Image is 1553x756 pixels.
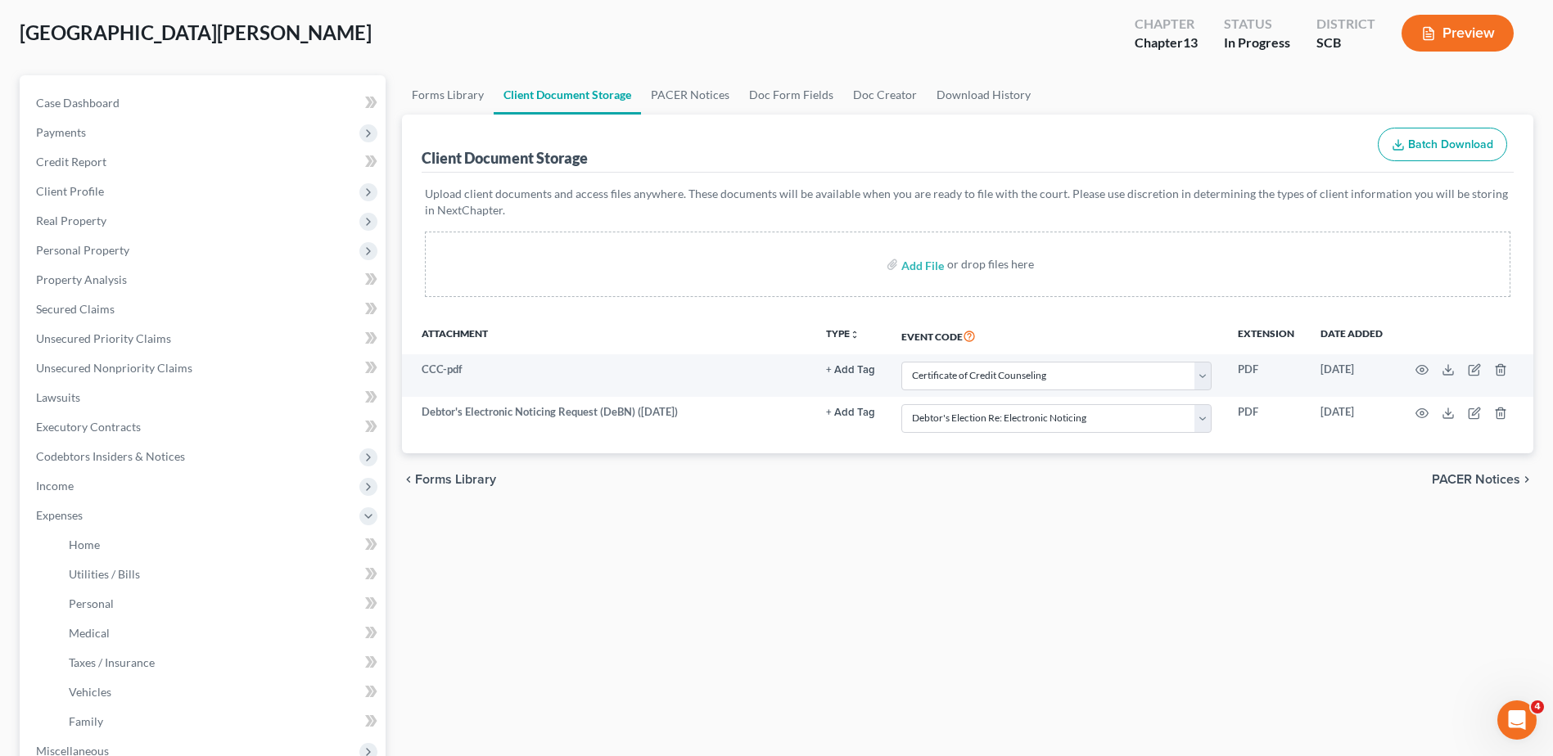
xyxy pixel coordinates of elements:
span: Lawsuits [36,390,80,404]
span: Utilities / Bills [69,567,140,581]
span: Home [69,538,100,551]
a: + Add Tag [826,404,875,420]
a: Home [56,530,386,560]
iframe: Intercom live chat [1497,700,1537,740]
button: Preview [1402,15,1514,52]
a: Personal [56,589,386,619]
div: Status [1224,15,1290,34]
span: PACER Notices [1432,473,1520,486]
div: Chapter [1135,34,1198,52]
td: [DATE] [1307,354,1396,397]
th: Attachment [402,317,812,354]
span: Forms Library [415,473,496,486]
a: Client Document Storage [494,75,641,115]
span: Batch Download [1408,137,1493,151]
th: Extension [1225,317,1307,354]
span: 4 [1531,700,1544,713]
span: Client Profile [36,184,104,198]
a: Unsecured Nonpriority Claims [23,353,386,383]
a: Unsecured Priority Claims [23,324,386,353]
th: Date added [1307,317,1396,354]
span: 13 [1183,34,1198,50]
a: + Add Tag [826,362,875,377]
button: chevron_left Forms Library [402,473,496,486]
a: Case Dashboard [23,88,386,118]
span: Taxes / Insurance [69,655,155,669]
span: Credit Report [36,155,106,169]
div: In Progress [1224,34,1290,52]
a: Doc Creator [843,75,927,115]
div: or drop files here [947,256,1034,272]
i: chevron_left [402,473,415,486]
a: Medical [56,619,386,648]
i: unfold_more [850,330,860,340]
span: Codebtors Insiders & Notices [36,449,185,463]
td: PDF [1225,397,1307,439]
button: + Add Tag [826,407,875,418]
td: CCC-pdf [402,354,812,397]
span: Real Property [36,214,106,227]
div: District [1316,15,1375,34]
a: Download History [927,75,1041,115]
a: Credit Report [23,147,386,177]
span: Income [36,479,74,493]
div: SCB [1316,34,1375,52]
a: Vehicles [56,677,386,707]
i: chevron_right [1520,473,1533,486]
span: Personal Property [36,243,129,257]
a: Executory Contracts [23,412,386,442]
a: Taxes / Insurance [56,648,386,677]
a: Forms Library [402,75,494,115]
span: Property Analysis [36,272,127,286]
span: Vehicles [69,685,111,699]
a: PACER Notices [641,75,739,115]
button: TYPEunfold_more [826,329,860,340]
span: Family [69,714,103,728]
span: Expenses [36,508,83,522]
span: Case Dashboard [36,96,120,110]
span: Unsecured Nonpriority Claims [36,361,192,375]
span: [GEOGRAPHIC_DATA][PERSON_NAME] [20,20,372,44]
button: PACER Notices chevron_right [1432,473,1533,486]
div: Chapter [1135,15,1198,34]
span: Executory Contracts [36,420,141,434]
button: Batch Download [1378,128,1507,162]
div: Client Document Storage [422,148,588,168]
span: Payments [36,125,86,139]
a: Lawsuits [23,383,386,412]
button: + Add Tag [826,365,875,376]
a: Doc Form Fields [739,75,843,115]
td: PDF [1225,354,1307,397]
a: Secured Claims [23,295,386,324]
span: Medical [69,626,110,640]
td: Debtor's Electronic Noticing Request (DeBN) ([DATE]) [402,397,812,439]
a: Family [56,707,386,736]
p: Upload client documents and access files anywhere. These documents will be available when you are... [425,186,1510,218]
td: [DATE] [1307,397,1396,439]
th: Event Code [888,317,1225,354]
span: Secured Claims [36,302,115,316]
a: Utilities / Bills [56,560,386,589]
span: Personal [69,596,114,610]
a: Property Analysis [23,265,386,295]
span: Unsecured Priority Claims [36,331,171,345]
